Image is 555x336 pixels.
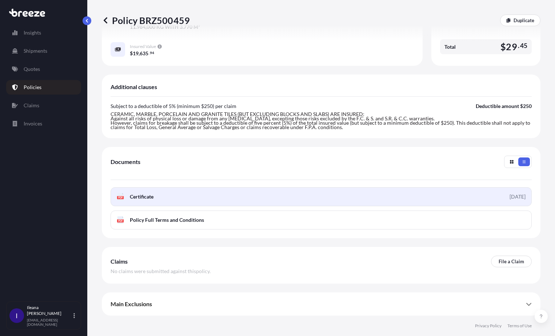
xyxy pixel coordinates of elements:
span: No claims were submitted against this policy . [111,268,211,275]
a: PDFPolicy Full Terms and Conditions [111,211,532,229]
span: . [518,44,519,48]
p: Policy BRZ500459 [102,15,190,26]
span: Total [444,43,456,51]
a: File a Claim [491,256,532,267]
span: Policy Full Terms and Conditions [130,216,204,224]
span: Additional clauses [111,83,157,91]
p: Quotes [24,65,40,73]
p: Invoices [24,120,42,127]
span: $ [500,42,506,51]
p: Subject to a deductible of 5% (minimum $250) per claim [111,103,236,110]
span: Main Exclusions [111,300,152,308]
a: Insights [6,25,81,40]
a: Invoices [6,116,81,131]
span: Documents [111,158,140,165]
p: Deductible amount $250 [476,103,532,110]
p: Policies [24,84,41,91]
span: Insured Value [130,44,156,49]
div: [DATE] [510,193,526,200]
a: Terms of Use [507,323,532,329]
div: Main Exclusions [111,295,532,313]
span: 29 [506,42,517,51]
span: 94 [150,52,154,54]
p: Duplicate [514,17,534,24]
a: Claims [6,98,81,113]
a: Duplicate [500,15,540,26]
a: Quotes [6,62,81,76]
a: Privacy Policy [475,323,502,329]
span: I [16,312,18,319]
span: $ [130,51,133,56]
p: Ileana [PERSON_NAME] [27,305,72,316]
p: [EMAIL_ADDRESS][DOMAIN_NAME] [27,318,72,327]
a: Policies [6,80,81,95]
p: File a Claim [499,258,524,265]
span: Claims [111,258,128,265]
span: 635 [140,51,148,56]
span: 19 [133,51,139,56]
span: Certificate [130,193,153,200]
a: PDFCertificate[DATE] [111,187,532,206]
text: PDF [118,220,123,222]
span: , [139,51,140,56]
text: PDF [118,196,123,199]
p: Insights [24,29,41,36]
a: Shipments [6,44,81,58]
p: Claims [24,102,39,109]
p: CERAMIC, MARBLE, PORCELAIN AND GRANITE TILES (BUT EXCLUDING BLOCKS AND SLABS) ARE INSURED: Agains... [111,112,532,129]
span: 45 [520,44,527,48]
p: Shipments [24,47,47,55]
